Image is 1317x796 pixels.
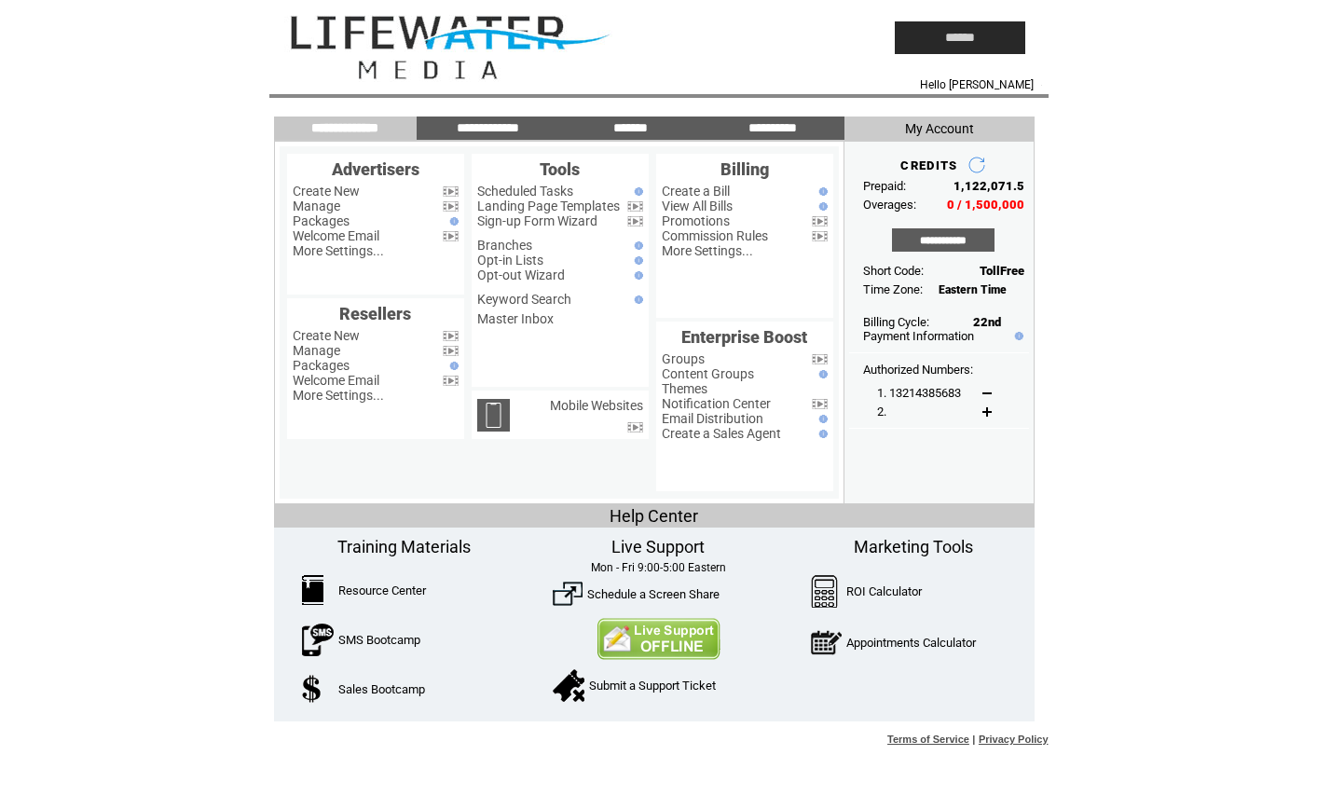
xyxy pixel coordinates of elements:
[293,343,340,358] a: Manage
[477,184,573,199] a: Scheduled Tasks
[477,253,543,268] a: Opt-in Lists
[293,199,340,213] a: Manage
[339,304,411,323] span: Resellers
[293,184,360,199] a: Create New
[332,159,419,179] span: Advertisers
[630,295,643,304] img: help.gif
[443,186,459,197] img: video.png
[589,679,716,693] a: Submit a Support Ticket
[550,398,643,413] a: Mobile Websites
[293,243,384,258] a: More Settings...
[662,199,733,213] a: View All Bills
[846,636,976,650] a: Appointments Calculator
[815,370,828,378] img: help.gif
[293,358,350,373] a: Packages
[980,264,1024,278] span: TollFree
[815,430,828,438] img: help.gif
[812,231,828,241] img: video.png
[854,537,973,556] span: Marketing Tools
[887,734,969,745] a: Terms of Service
[812,354,828,364] img: video.png
[338,682,425,696] a: Sales Bootcamp
[662,411,763,426] a: Email Distribution
[337,537,471,556] span: Training Materials
[293,388,384,403] a: More Settings...
[446,362,459,370] img: help.gif
[293,228,379,243] a: Welcome Email
[302,675,323,703] img: SalesBootcamp.png
[920,78,1034,91] span: Hello [PERSON_NAME]
[662,184,730,199] a: Create a Bill
[863,315,929,329] span: Billing Cycle:
[610,506,698,526] span: Help Center
[972,734,975,745] span: |
[811,575,839,608] img: Calculator.png
[662,426,781,441] a: Create a Sales Agent
[905,121,974,136] span: My Account
[630,187,643,196] img: help.gif
[443,331,459,341] img: video.png
[815,415,828,423] img: help.gif
[293,328,360,343] a: Create New
[979,734,1049,745] a: Privacy Policy
[863,264,924,278] span: Short Code:
[293,373,379,388] a: Welcome Email
[815,202,828,211] img: help.gif
[877,405,886,419] span: 2.
[812,399,828,409] img: video.png
[611,537,705,556] span: Live Support
[939,283,1007,296] span: Eastern Time
[338,633,420,647] a: SMS Bootcamp
[811,626,842,659] img: AppointmentCalc.png
[477,268,565,282] a: Opt-out Wizard
[846,584,922,598] a: ROI Calculator
[681,327,807,347] span: Enterprise Boost
[477,213,597,228] a: Sign-up Form Wizard
[973,315,1001,329] span: 22nd
[477,399,510,432] img: mobile-websites.png
[597,618,720,660] img: Contact Us
[627,422,643,432] img: video.png
[587,587,720,601] a: Schedule a Screen Share
[953,179,1024,193] span: 1,122,071.5
[443,231,459,241] img: video.png
[443,346,459,356] img: video.png
[662,381,707,396] a: Themes
[443,201,459,212] img: video.png
[720,159,769,179] span: Billing
[443,376,459,386] img: video.png
[947,198,1024,212] span: 0 / 1,500,000
[877,386,961,400] span: 1. 13214385683
[627,216,643,226] img: video.png
[477,311,554,326] a: Master Inbox
[553,669,584,702] img: SupportTicket.png
[446,217,459,226] img: help.gif
[863,179,906,193] span: Prepaid:
[477,238,532,253] a: Branches
[627,201,643,212] img: video.png
[662,351,705,366] a: Groups
[293,213,350,228] a: Packages
[863,363,973,377] span: Authorized Numbers:
[662,366,754,381] a: Content Groups
[662,243,753,258] a: More Settings...
[662,228,768,243] a: Commission Rules
[815,187,828,196] img: help.gif
[302,624,334,656] img: SMSBootcamp.png
[630,271,643,280] img: help.gif
[591,561,726,574] span: Mon - Fri 9:00-5:00 Eastern
[630,256,643,265] img: help.gif
[662,213,730,228] a: Promotions
[477,199,620,213] a: Landing Page Templates
[477,292,571,307] a: Keyword Search
[863,198,916,212] span: Overages:
[630,241,643,250] img: help.gif
[900,158,957,172] span: CREDITS
[540,159,580,179] span: Tools
[338,583,426,597] a: Resource Center
[812,216,828,226] img: video.png
[863,329,974,343] a: Payment Information
[662,396,771,411] a: Notification Center
[863,282,923,296] span: Time Zone:
[302,575,323,605] img: ResourceCenter.png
